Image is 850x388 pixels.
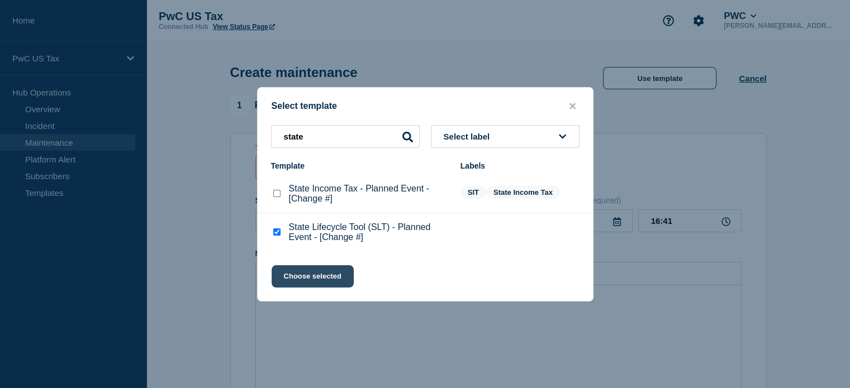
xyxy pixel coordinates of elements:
[431,125,580,148] button: Select label
[460,161,580,170] div: Labels
[258,101,593,112] div: Select template
[289,222,449,242] p: State Lifecycle Tool (SLT) - Planned Event - [Change #]
[486,186,560,199] span: State Income Tax
[289,184,449,204] p: State Income Tax - Planned Event - [Change #]
[460,186,486,199] span: SIT
[272,265,354,288] button: Choose selected
[271,125,420,148] input: Search templates & labels
[271,161,449,170] div: Template
[273,190,281,197] input: State Income Tax - Planned Event - [Change #] checkbox
[273,228,281,236] input: State Lifecycle Tool (SLT) - Planned Event - [Change #] checkbox
[566,101,579,112] button: close button
[444,132,495,141] span: Select label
